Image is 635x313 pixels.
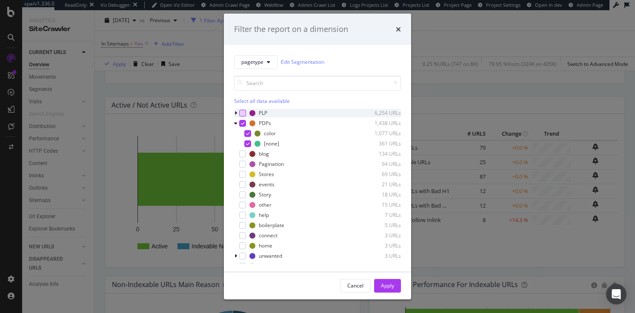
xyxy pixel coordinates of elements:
div: 5 URLs [359,222,401,229]
div: 69 URLs [359,171,401,178]
button: pagetype [234,55,277,69]
div: other [259,201,272,208]
div: modal [224,14,411,299]
div: 6,254 URLs [359,109,401,117]
div: 3 URLs [359,252,401,259]
input: Search [234,76,401,91]
div: help [259,211,269,219]
div: times [396,24,401,35]
button: Cancel [340,279,371,293]
div: 3 URLs [359,242,401,249]
div: PLP [259,109,267,117]
div: unwanted [259,252,282,259]
div: color [264,130,276,137]
div: Filter the report on a dimension [234,24,348,35]
div: Select all data available [234,97,401,105]
div: blog [259,150,269,157]
div: PDP [259,262,269,270]
div: Open Intercom Messenger [606,284,626,304]
div: 15 URLs [359,201,401,208]
div: Apply [381,282,394,289]
div: 7 URLs [359,211,401,219]
div: 134 URLs [359,150,401,157]
div: 94 URLs [359,160,401,168]
div: 3 URLs [359,232,401,239]
div: Cancel [347,282,363,289]
div: 18 URLs [359,191,401,198]
a: Edit Segmentation [281,57,324,66]
div: boilerplate [259,222,284,229]
div: 1,077 URLs [359,130,401,137]
div: events [259,181,275,188]
div: Pagination [259,160,284,168]
div: [none] [264,140,279,147]
div: PDPs [259,120,271,127]
div: connect [259,232,277,239]
div: Story [259,191,271,198]
button: Apply [374,279,401,293]
div: Stores [259,171,274,178]
span: pagetype [241,58,263,65]
div: 21 URLs [359,181,401,188]
div: 2 URLs [359,262,401,270]
div: 361 URLs [359,140,401,147]
div: 1,438 URLs [359,120,401,127]
div: home [259,242,272,249]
